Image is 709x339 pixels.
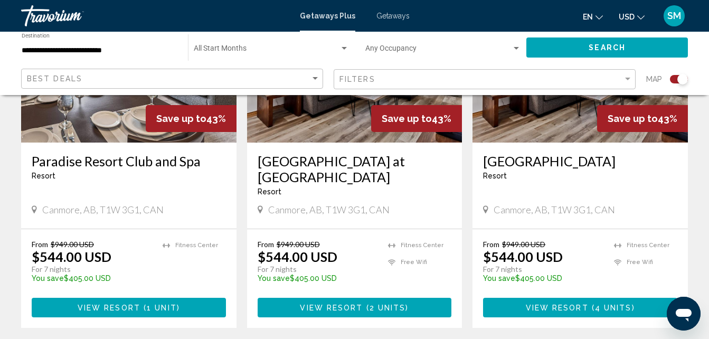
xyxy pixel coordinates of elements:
[376,12,410,20] a: Getaways
[667,297,701,331] iframe: Button to launch messaging window
[583,13,593,21] span: en
[32,298,226,317] button: View Resort(1 unit)
[608,113,658,124] span: Save up to
[156,113,206,124] span: Save up to
[382,113,432,124] span: Save up to
[401,242,443,249] span: Fitness Center
[32,265,152,274] p: For 7 nights
[32,240,48,249] span: From
[32,274,152,282] p: $405.00 USD
[370,304,406,312] span: 2 units
[660,5,688,27] button: User Menu
[494,204,615,215] span: Canmore, AB, T1W 3G1, CAN
[646,72,662,87] span: Map
[32,249,111,265] p: $544.00 USD
[371,105,462,132] div: 43%
[277,240,320,249] span: $949.00 USD
[627,242,669,249] span: Fitness Center
[363,304,409,312] span: ( )
[258,153,452,185] a: [GEOGRAPHIC_DATA] at [GEOGRAPHIC_DATA]
[597,105,688,132] div: 43%
[401,259,427,266] span: Free Wifi
[258,274,378,282] p: $405.00 USD
[268,204,390,215] span: Canmore, AB, T1W 3G1, CAN
[300,304,363,312] span: View Resort
[140,304,180,312] span: ( )
[32,153,226,169] a: Paradise Resort Club and Spa
[258,298,452,317] button: View Resort(2 units)
[42,204,164,215] span: Canmore, AB, T1W 3G1, CAN
[526,304,589,312] span: View Resort
[589,304,635,312] span: ( )
[339,75,375,83] span: Filters
[27,74,320,83] mat-select: Sort by
[589,44,626,52] span: Search
[619,9,645,24] button: Change currency
[502,240,545,249] span: $949.00 USD
[146,105,237,132] div: 43%
[300,12,355,20] a: Getaways Plus
[32,172,55,180] span: Resort
[27,74,82,83] span: Best Deals
[627,259,653,266] span: Free Wifi
[483,249,563,265] p: $544.00 USD
[258,240,274,249] span: From
[483,298,677,317] button: View Resort(4 units)
[526,37,688,57] button: Search
[483,265,603,274] p: For 7 nights
[175,242,218,249] span: Fitness Center
[32,274,64,282] span: You save
[483,153,677,169] a: [GEOGRAPHIC_DATA]
[78,304,140,312] span: View Resort
[258,187,281,196] span: Resort
[595,304,632,312] span: 4 units
[483,172,507,180] span: Resort
[258,249,337,265] p: $544.00 USD
[667,11,681,21] span: SM
[483,240,499,249] span: From
[258,265,378,274] p: For 7 nights
[334,69,636,90] button: Filter
[483,274,515,282] span: You save
[583,9,603,24] button: Change language
[483,274,603,282] p: $405.00 USD
[21,5,289,26] a: Travorium
[147,304,177,312] span: 1 unit
[619,13,635,21] span: USD
[51,240,94,249] span: $949.00 USD
[258,274,290,282] span: You save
